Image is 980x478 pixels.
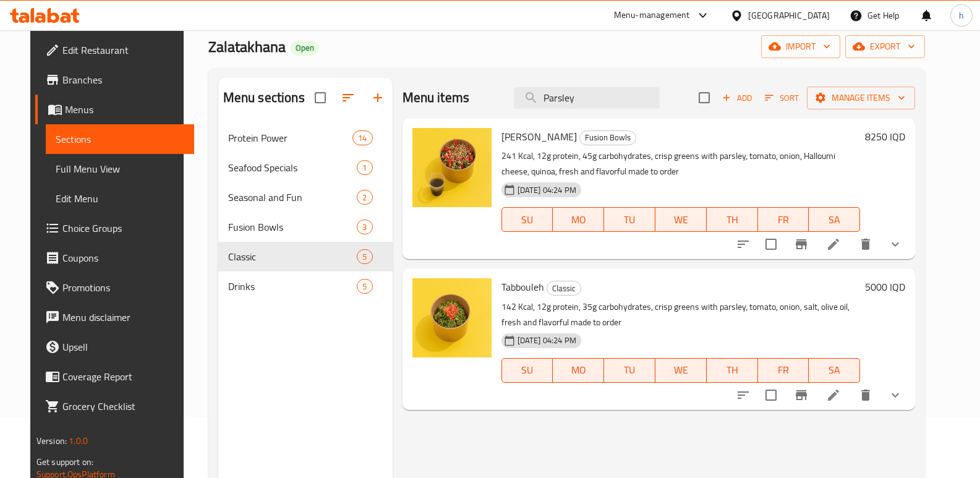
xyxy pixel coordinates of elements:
span: Select all sections [307,85,333,111]
button: TH [707,207,758,232]
span: Classic [228,249,357,264]
span: Seasonal and Fun [228,190,357,205]
a: Edit Restaurant [35,35,194,65]
button: MO [553,207,604,232]
button: TU [604,358,655,383]
span: MO [558,211,599,229]
span: Select to update [758,382,784,408]
div: items [357,220,372,234]
img: Quinoa Tabbouleh [412,128,492,207]
span: TH [712,361,753,379]
span: Choice Groups [62,221,184,236]
div: Fusion Bowls3 [218,212,393,242]
span: Sort [765,91,799,105]
a: Grocery Checklist [35,391,194,421]
nav: Menu sections [218,118,393,306]
span: SU [507,211,548,229]
span: FR [763,211,804,229]
span: FR [763,361,804,379]
span: Menu disclaimer [62,310,184,325]
span: TH [712,211,753,229]
a: Promotions [35,273,194,302]
span: export [855,39,915,54]
span: Zalatakhana [208,33,286,61]
span: [PERSON_NAME] [501,127,577,146]
span: SA [814,361,855,379]
a: Menu disclaimer [35,302,194,332]
span: Open [291,43,319,53]
button: Add section [363,83,393,113]
span: Select to update [758,231,784,257]
button: sort-choices [728,229,758,259]
div: items [357,190,372,205]
p: 142 Kcal, 12g protein, 35g carbohydrates, crisp greens with parsley, tomato, onion, salt, olive o... [501,299,861,330]
button: TH [707,358,758,383]
span: Branches [62,72,184,87]
a: Upsell [35,332,194,362]
button: Branch-specific-item [786,229,816,259]
span: Classic [547,281,581,296]
div: items [357,279,372,294]
button: show more [880,229,910,259]
span: Add item [717,88,757,108]
div: [GEOGRAPHIC_DATA] [748,9,830,22]
p: 241 Kcal, 12g protein, 45g carbohydrates, crisp greens with parsley, tomato, onion, Halloumi chee... [501,148,861,179]
a: Menus [35,95,194,124]
span: import [771,39,830,54]
button: WE [655,207,707,232]
button: SU [501,358,553,383]
button: SA [809,207,860,232]
div: Drinks5 [218,271,393,301]
span: 5 [357,281,372,292]
button: MO [553,358,604,383]
span: Sections [56,132,184,147]
button: sort-choices [728,380,758,410]
a: Edit menu item [826,237,841,252]
button: delete [851,380,880,410]
button: delete [851,229,880,259]
span: SA [814,211,855,229]
div: Classic [547,281,581,296]
span: Select section [691,85,717,111]
span: TU [609,361,650,379]
a: Edit menu item [826,388,841,403]
div: Fusion Bowls [579,130,636,145]
img: Tabbouleh [412,278,492,357]
span: Grocery Checklist [62,399,184,414]
span: Fusion Bowls [580,130,636,145]
span: Upsell [62,339,184,354]
span: Coupons [62,250,184,265]
div: items [357,160,372,175]
span: Add [720,91,754,105]
span: Edit Menu [56,191,184,206]
button: FR [758,207,809,232]
div: Seasonal and Fun2 [218,182,393,212]
button: TU [604,207,655,232]
div: items [352,130,372,145]
span: Full Menu View [56,161,184,176]
svg: Show Choices [888,388,903,403]
span: 14 [353,132,372,144]
input: search [514,87,660,109]
span: Drinks [228,279,357,294]
button: Branch-specific-item [786,380,816,410]
span: WE [660,211,702,229]
span: Sort sections [333,83,363,113]
button: show more [880,380,910,410]
span: Edit Restaurant [62,43,184,58]
button: WE [655,358,707,383]
span: Coverage Report [62,369,184,384]
h6: 8250 IQD [865,128,905,145]
a: Choice Groups [35,213,194,243]
span: Tabbouleh [501,278,544,296]
span: Promotions [62,280,184,295]
span: 3 [357,221,372,233]
button: Sort [762,88,802,108]
button: import [761,35,840,58]
button: Add [717,88,757,108]
a: Full Menu View [46,154,194,184]
div: Menu-management [614,8,690,23]
span: 2 [357,192,372,203]
span: Protein Power [228,130,353,145]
